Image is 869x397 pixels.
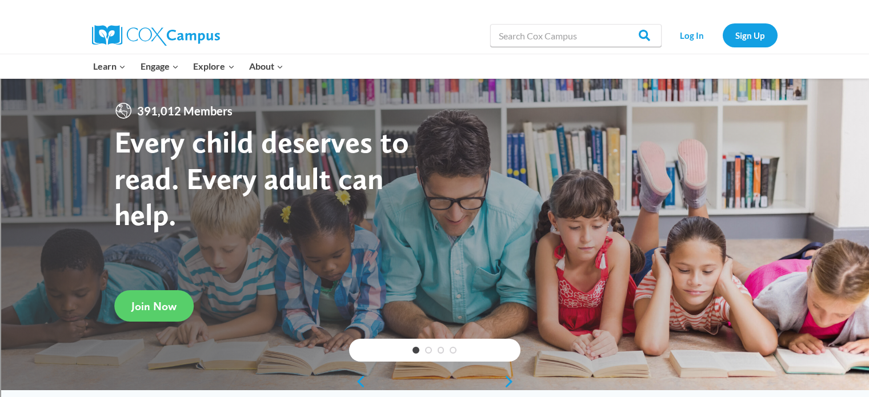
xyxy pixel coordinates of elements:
span: Explore [193,59,234,74]
span: Learn [93,59,126,74]
span: Engage [141,59,179,74]
input: Search Cox Campus [490,24,662,47]
span: About [249,59,283,74]
a: Sign Up [723,23,778,47]
nav: Primary Navigation [86,54,291,78]
img: Cox Campus [92,25,220,46]
nav: Secondary Navigation [667,23,778,47]
a: Log In [667,23,717,47]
